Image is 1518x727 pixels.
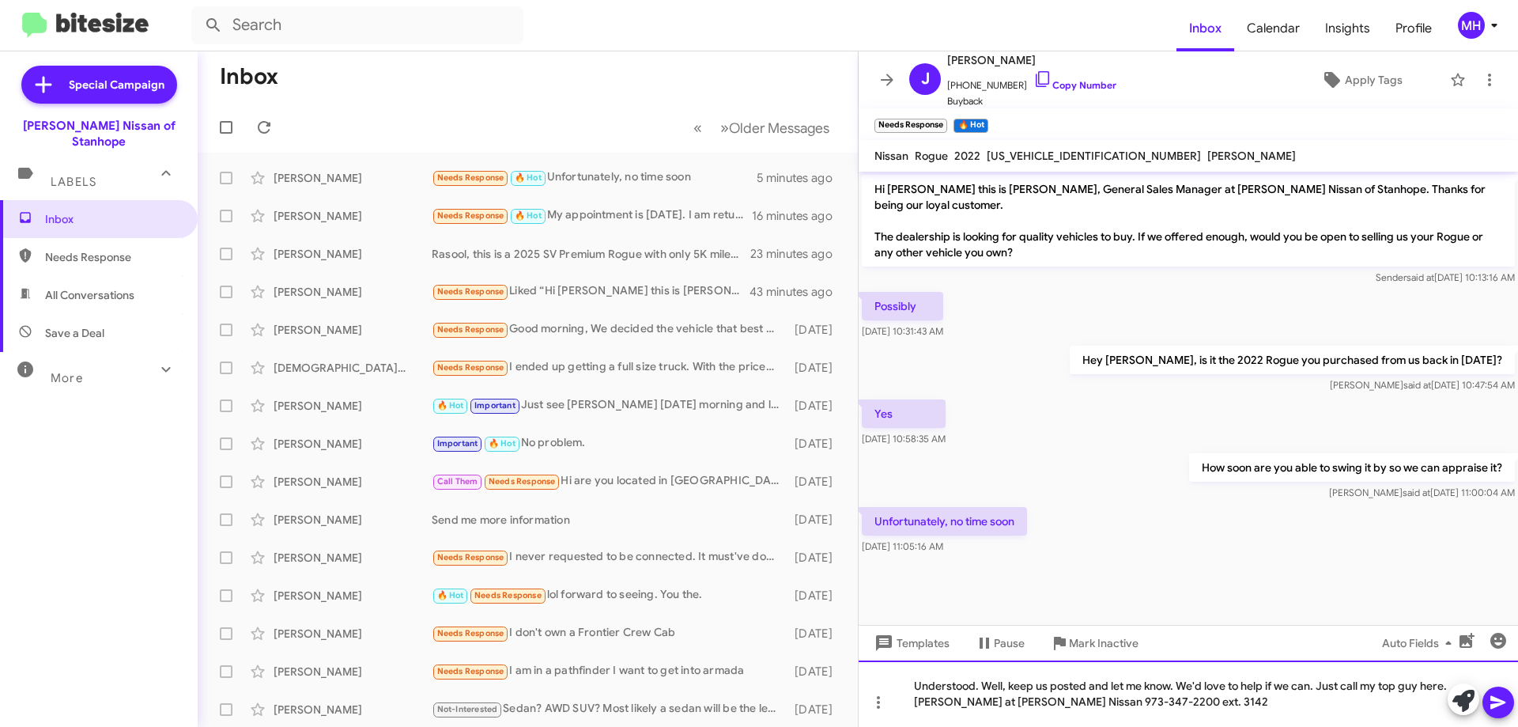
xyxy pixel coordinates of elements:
button: Previous [684,112,712,144]
div: [PERSON_NAME] [274,170,432,186]
span: More [51,371,83,385]
span: Labels [51,175,96,189]
span: Sender [DATE] 10:13:16 AM [1376,271,1515,283]
div: [DATE] [787,588,845,604]
small: 🔥 Hot [953,119,987,133]
div: [DATE] [787,664,845,680]
div: [PERSON_NAME] [274,246,432,262]
span: 🔥 Hot [437,590,464,600]
span: [PHONE_NUMBER] [947,70,1116,93]
a: Inbox [1176,6,1234,51]
span: Save a Deal [45,325,104,341]
span: Important [474,400,515,411]
span: [US_VEHICLE_IDENTIFICATION_NUMBER] [987,149,1201,163]
div: I don't own a Frontier Crew Cab [432,624,787,642]
div: My appointment is [DATE]. I am returning the car because the car is still not fixed. [432,206,752,225]
span: 2022 [954,149,980,163]
span: Needs Response [437,172,504,183]
div: 43 minutes ago [750,284,845,300]
span: [PERSON_NAME] [947,51,1116,70]
div: Unfortunately, no time soon [432,168,757,187]
button: Pause [962,629,1037,657]
p: How soon are you able to swing it by so we can appraise it? [1189,453,1515,482]
span: Needs Response [437,210,504,221]
input: Search [191,6,523,44]
span: Needs Response [474,590,542,600]
div: I am in a pathfinder I want to get into armada [432,662,787,680]
div: [PERSON_NAME] [274,664,432,680]
a: Insights [1312,6,1383,51]
div: [DATE] [787,398,845,414]
div: Good morning, We decided the vehicle that best met our needs & wants was a white 2025 Nissan Fron... [432,320,787,339]
div: I never requested to be connected. It must've done it automatically [432,548,787,566]
span: Auto Fields [1382,629,1458,657]
span: Calendar [1234,6,1312,51]
span: Nissan [874,149,908,163]
span: Needs Response [437,628,504,638]
span: 🔥 Hot [515,172,542,183]
a: Copy Number [1033,79,1116,91]
p: Possibly [862,292,943,320]
button: Next [711,112,839,144]
div: MH [1458,12,1485,39]
div: No problem. [432,434,787,452]
span: Mark Inactive [1069,629,1138,657]
p: Hey [PERSON_NAME], is it the 2022 Rogue you purchased from us back in [DATE]? [1070,346,1515,374]
div: Understood. Well, keep us posted and let me know. We'd love to help if we can. Just call my top g... [859,661,1518,727]
div: [DATE] [787,512,845,528]
div: [DATE] [787,360,845,376]
span: Pause [994,629,1025,657]
span: Inbox [45,211,179,227]
div: 5 minutes ago [757,170,845,186]
span: Needs Response [437,286,504,297]
span: Apply Tags [1345,66,1403,94]
div: Just see [PERSON_NAME] [DATE] morning and let's see what we can do. [432,396,787,415]
p: Yes [862,399,946,428]
div: [DATE] [787,322,845,338]
span: J [921,66,930,92]
span: Needs Response [437,324,504,335]
span: [DATE] 11:05:16 AM [862,540,943,552]
button: MH [1444,12,1501,39]
span: Important [437,438,478,449]
span: [PERSON_NAME] [1207,149,1296,163]
span: Templates [871,629,950,657]
small: Needs Response [874,119,947,133]
span: [PERSON_NAME] [DATE] 11:00:04 AM [1329,487,1515,498]
div: [DATE] [787,550,845,566]
span: Not-Interested [437,704,498,714]
div: [PERSON_NAME] [274,284,432,300]
div: [PERSON_NAME] [274,512,432,528]
span: All Conversations [45,287,134,303]
span: Buyback [947,93,1116,109]
button: Templates [859,629,962,657]
p: Hi [PERSON_NAME] this is [PERSON_NAME], General Sales Manager at [PERSON_NAME] Nissan of Stanhope... [862,175,1515,267]
span: 🔥 Hot [437,400,464,411]
span: said at [1403,379,1431,391]
span: » [720,118,729,138]
span: Call Them [437,476,478,487]
h1: Inbox [220,64,278,89]
div: Send me more information [432,512,787,528]
div: 16 minutes ago [752,208,845,224]
button: Apply Tags [1280,66,1442,94]
div: [PERSON_NAME] [274,208,432,224]
div: [DEMOGRAPHIC_DATA][PERSON_NAME] [274,360,432,376]
span: Profile [1383,6,1444,51]
span: Needs Response [489,476,556,487]
div: [PERSON_NAME] [274,398,432,414]
span: Needs Response [437,362,504,373]
div: [PERSON_NAME] [274,322,432,338]
a: Special Campaign [21,66,177,104]
div: [PERSON_NAME] [274,702,432,718]
div: [PERSON_NAME] [274,474,432,490]
span: [DATE] 10:31:43 AM [862,325,943,337]
span: [PERSON_NAME] [DATE] 10:47:54 AM [1330,379,1515,391]
div: [DATE] [787,702,845,718]
div: Sedan? AWD SUV? Most likely a sedan will be the least expensive in this market. [432,700,787,718]
span: « [693,118,702,138]
div: Rasool, this is a 2025 SV Premium Rogue with only 5K miles on it. At $31,888 you're already savin... [432,246,750,262]
div: I ended up getting a full size truck. With the prices of the mid sized it didn't make sense to mo... [432,358,787,377]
